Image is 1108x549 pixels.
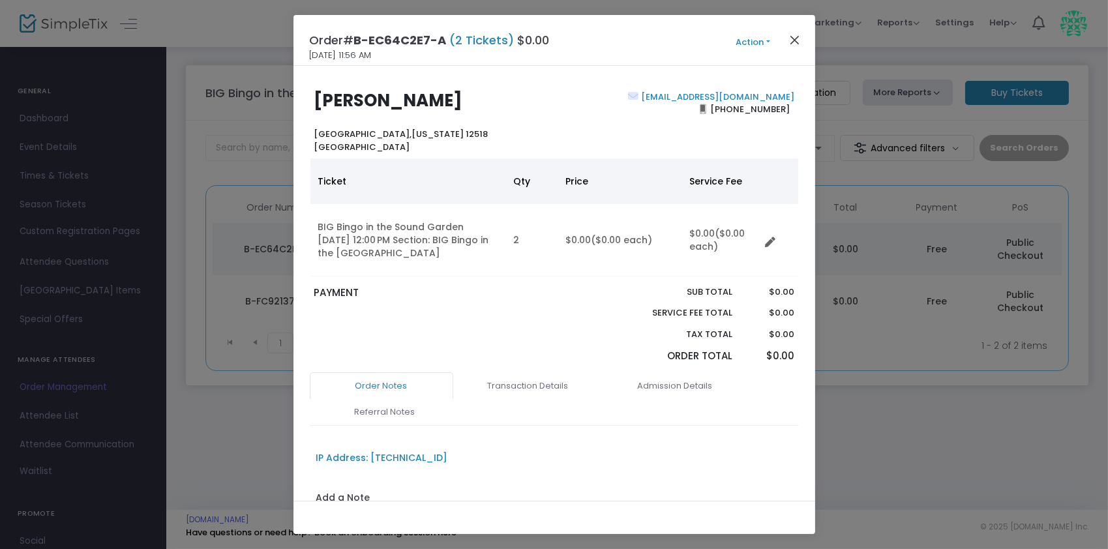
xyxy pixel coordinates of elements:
[310,158,506,204] th: Ticket
[745,328,794,341] p: $0.00
[316,451,447,465] div: IP Address: [TECHNICAL_ID]
[622,306,733,319] p: Service Fee Total
[506,204,558,276] td: 2
[714,35,792,50] button: Action
[745,286,794,299] p: $0.00
[310,372,453,400] a: Order Notes
[558,204,682,276] td: $0.00
[603,372,747,400] a: Admission Details
[314,128,412,140] span: [GEOGRAPHIC_DATA],
[310,158,798,276] div: Data table
[447,32,518,48] span: (2 Tickets)
[310,204,506,276] td: BIG Bingo in the Sound Garden [DATE] 12:00 PM Section: BIG Bingo in the [GEOGRAPHIC_DATA]
[316,491,370,508] label: Add a Note
[622,349,733,364] p: Order Total
[622,286,733,299] p: Sub total
[310,31,550,49] h4: Order# $0.00
[745,306,794,319] p: $0.00
[682,158,760,204] th: Service Fee
[314,89,462,112] b: [PERSON_NAME]
[506,158,558,204] th: Qty
[314,128,488,153] b: [US_STATE] 12518 [GEOGRAPHIC_DATA]
[786,31,803,48] button: Close
[682,204,760,276] td: $0.00
[558,158,682,204] th: Price
[310,49,372,62] span: [DATE] 11:56 AM
[706,99,794,120] span: [PHONE_NUMBER]
[745,349,794,364] p: $0.00
[457,372,600,400] a: Transaction Details
[354,32,447,48] span: B-EC64C2E7-A
[622,328,733,341] p: Tax Total
[313,398,457,426] a: Referral Notes
[690,227,745,253] span: ($0.00 each)
[591,233,653,246] span: ($0.00 each)
[638,91,794,103] a: [EMAIL_ADDRESS][DOMAIN_NAME]
[314,286,548,301] p: PAYMENT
